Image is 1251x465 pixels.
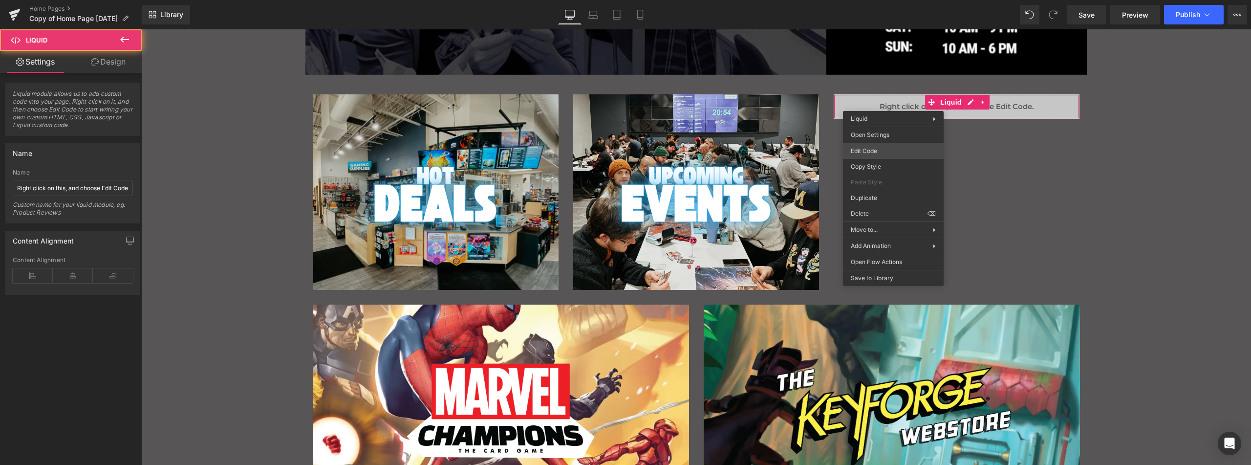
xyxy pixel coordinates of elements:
span: Paste Style [851,178,936,187]
a: Home Pages [29,5,142,13]
span: ⌫ [927,209,936,218]
a: New Library [142,5,190,24]
button: Undo [1020,5,1039,24]
button: Redo [1043,5,1063,24]
a: Preview [1110,5,1160,24]
span: Library [160,10,183,19]
span: Save to Library [851,274,936,283]
span: Liquid module allows us to add custom code into your page. Right click on it, and then choose Edi... [13,90,133,135]
div: Open Intercom Messenger [1218,432,1241,455]
span: Publish [1176,11,1200,19]
div: Name [13,169,133,176]
span: Move to... [851,225,933,234]
a: Desktop [558,5,582,24]
button: Publish [1164,5,1224,24]
span: Duplicate [851,194,936,202]
div: Content Alignment [13,257,133,264]
span: Save [1078,10,1095,20]
span: Delete [851,209,927,218]
span: Edit Code [851,147,936,155]
span: Liquid [26,36,47,44]
a: Design [73,51,144,73]
a: Tablet [605,5,628,24]
a: Expand / Collapse [836,66,848,80]
span: Liquid [851,115,867,122]
button: More [1228,5,1247,24]
span: Copy of Home Page [DATE] [29,15,118,22]
div: Content Alignment [13,231,74,245]
span: Add Animation [851,242,933,250]
span: Open Settings [851,131,936,139]
a: Laptop [582,5,605,24]
span: Liquid [797,66,823,80]
div: Custom name for your liquid module, eg: Product Reviews [13,201,133,223]
div: Name [13,144,32,157]
span: Copy Style [851,162,936,171]
span: Open Flow Actions [851,258,936,266]
a: Mobile [628,5,652,24]
span: Preview [1122,10,1148,20]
